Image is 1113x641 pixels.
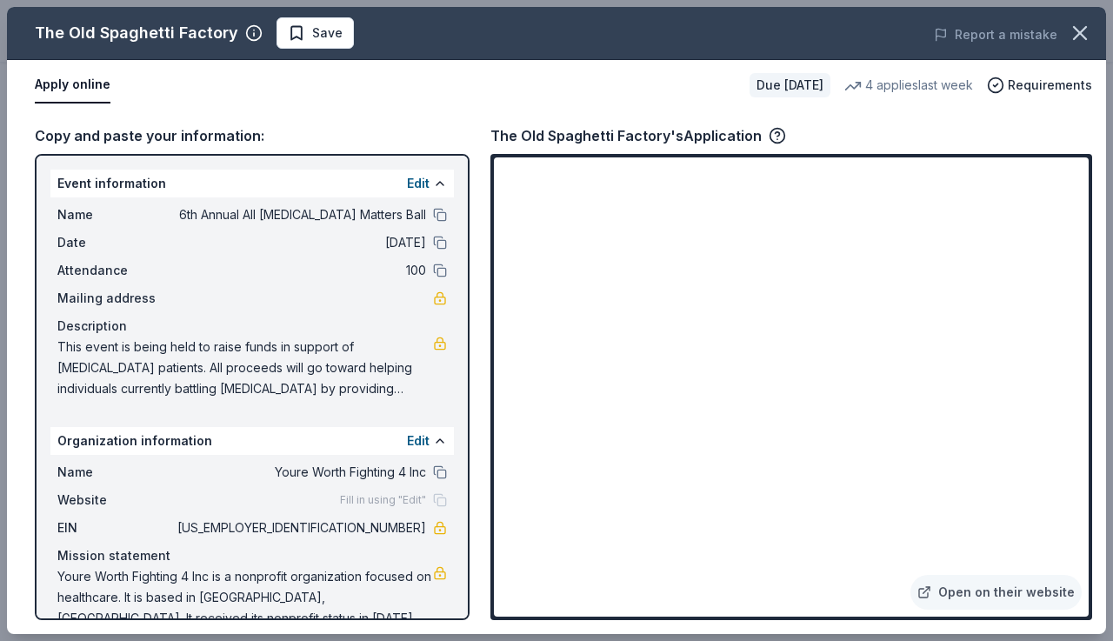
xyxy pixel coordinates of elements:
span: This event is being held to raise funds in support of [MEDICAL_DATA] patients. All proceeds will ... [57,337,433,399]
span: Requirements [1008,75,1092,96]
span: Name [57,462,174,483]
span: Website [57,490,174,511]
div: The Old Spaghetti Factory [35,19,238,47]
div: Event information [50,170,454,197]
span: [DATE] [174,232,426,253]
span: Name [57,204,174,225]
span: Attendance [57,260,174,281]
button: Requirements [987,75,1092,96]
div: Due [DATE] [750,73,830,97]
span: EIN [57,517,174,538]
div: Organization information [50,427,454,455]
button: Save [277,17,354,49]
span: Fill in using "Edit" [340,493,426,507]
a: Open on their website [910,575,1082,610]
span: Date [57,232,174,253]
button: Apply online [35,67,110,103]
div: The Old Spaghetti Factory's Application [490,124,786,147]
div: Copy and paste your information: [35,124,470,147]
button: Edit [407,431,430,451]
span: Mailing address [57,288,174,309]
span: Youre Worth Fighting 4 Inc [174,462,426,483]
span: 100 [174,260,426,281]
span: Youre Worth Fighting 4 Inc is a nonprofit organization focused on healthcare. It is based in [GEO... [57,566,433,629]
span: Save [312,23,343,43]
span: 6th Annual All [MEDICAL_DATA] Matters Ball [174,204,426,225]
div: 4 applies last week [844,75,973,96]
button: Report a mistake [934,24,1057,45]
span: [US_EMPLOYER_IDENTIFICATION_NUMBER] [174,517,426,538]
button: Edit [407,173,430,194]
div: Description [57,316,447,337]
div: Mission statement [57,545,447,566]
